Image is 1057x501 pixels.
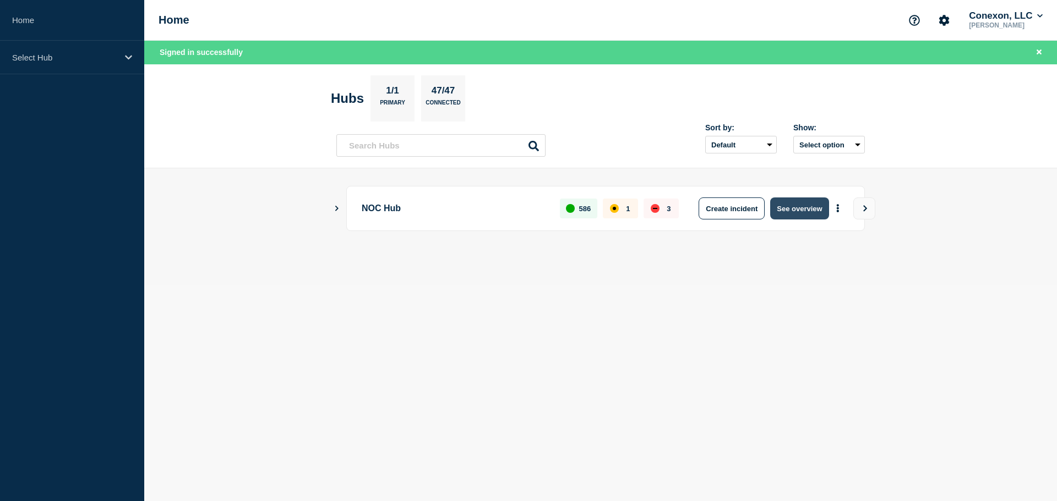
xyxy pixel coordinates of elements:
button: Create incident [699,197,765,219]
button: Select option [793,136,865,153]
div: affected [610,204,619,213]
h2: Hubs [331,91,364,106]
p: Select Hub [12,53,118,62]
button: Account settings [933,9,956,32]
p: 47/47 [427,85,459,100]
button: View [853,197,875,219]
button: Close banner [1032,46,1046,59]
button: More actions [831,199,845,219]
span: Signed in successfully [160,48,243,57]
h1: Home [159,14,189,26]
p: Primary [380,100,405,111]
div: Sort by: [705,123,777,132]
button: Show Connected Hubs [334,205,340,213]
button: Support [903,9,926,32]
p: 1/1 [382,85,404,100]
div: Show: [793,123,865,132]
input: Search Hubs [336,134,546,157]
p: 3 [667,205,671,213]
select: Sort by [705,136,777,153]
p: NOC Hub [362,197,547,219]
p: Connected [426,100,460,111]
button: Conexon, LLC [967,10,1045,21]
button: See overview [770,197,829,219]
p: [PERSON_NAME] [967,21,1045,29]
div: up [566,204,575,213]
p: 586 [579,205,591,213]
p: 1 [626,205,630,213]
div: down [651,204,660,213]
